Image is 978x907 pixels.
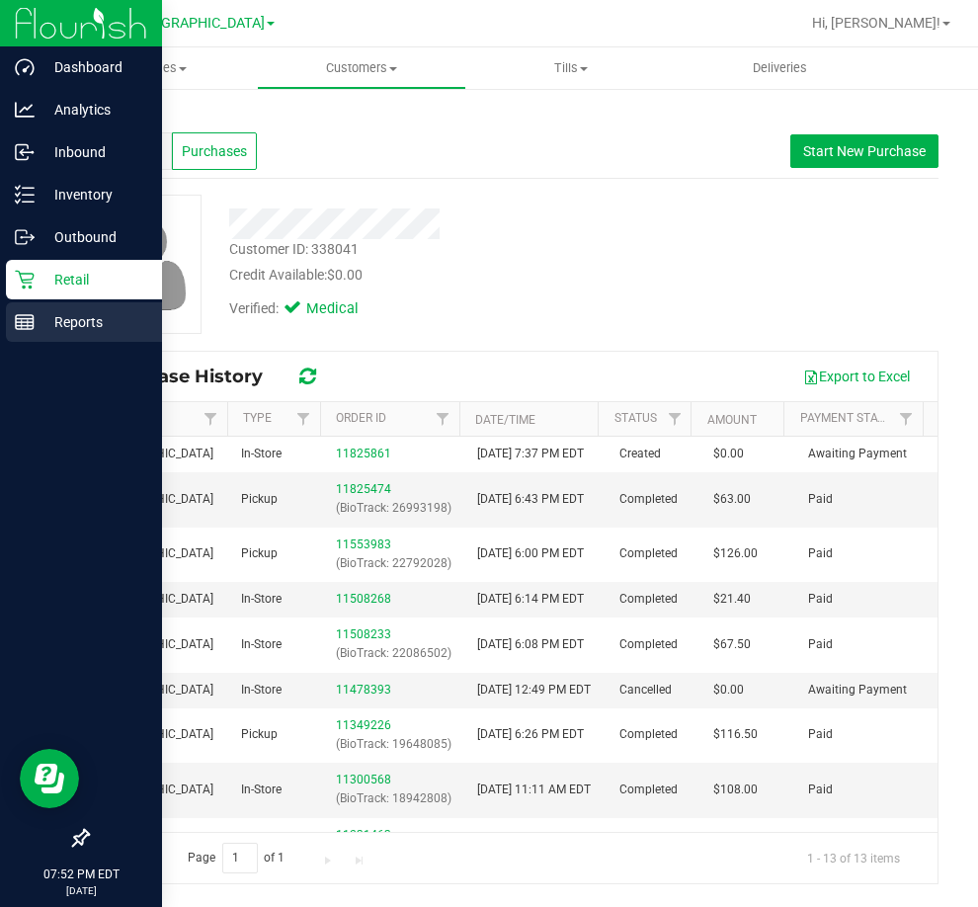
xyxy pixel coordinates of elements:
[477,445,584,463] span: [DATE] 7:37 PM EDT
[808,544,833,563] span: Paid
[713,725,758,744] span: $116.50
[803,143,926,159] span: Start New Purchase
[15,312,35,332] inline-svg: Reports
[15,57,35,77] inline-svg: Dashboard
[726,59,834,77] span: Deliveries
[241,635,282,654] span: In-Store
[707,413,757,427] a: Amount
[241,781,282,799] span: In-Store
[475,413,535,427] a: Date/Time
[336,773,391,786] a: 11300568
[229,265,640,286] div: Credit Available:
[287,402,320,436] a: Filter
[808,635,833,654] span: Paid
[15,185,35,205] inline-svg: Inventory
[800,411,899,425] a: Payment Status
[336,828,391,842] a: 11231463
[808,725,833,744] span: Paid
[35,55,153,79] p: Dashboard
[619,590,678,609] span: Completed
[336,735,453,754] p: (BioTrack: 19648085)
[35,268,153,291] p: Retail
[336,482,391,496] a: 11825474
[35,310,153,334] p: Reports
[327,267,363,283] span: $0.00
[466,47,676,89] a: Tills
[619,445,661,463] span: Created
[713,681,744,700] span: $0.00
[477,544,584,563] span: [DATE] 6:00 PM EDT
[890,402,923,436] a: Filter
[241,490,278,509] span: Pickup
[713,445,744,463] span: $0.00
[808,445,907,463] span: Awaiting Payment
[9,883,153,898] p: [DATE]
[336,718,391,732] a: 11349226
[229,239,359,260] div: Customer ID: 338041
[15,100,35,120] inline-svg: Analytics
[35,140,153,164] p: Inbound
[35,225,153,249] p: Outbound
[182,141,247,162] span: Purchases
[477,590,584,609] span: [DATE] 6:14 PM EDT
[258,59,465,77] span: Customers
[336,447,391,460] a: 11825861
[257,47,466,89] a: Customers
[790,360,923,393] button: Export to Excel
[15,142,35,162] inline-svg: Inbound
[791,843,916,872] span: 1 - 13 of 13 items
[790,134,938,168] button: Start New Purchase
[713,544,758,563] span: $126.00
[336,789,453,808] p: (BioTrack: 18942808)
[808,781,833,799] span: Paid
[241,725,278,744] span: Pickup
[336,683,391,697] a: 11478393
[477,781,591,799] span: [DATE] 11:11 AM EDT
[658,402,691,436] a: Filter
[614,411,657,425] a: Status
[336,537,391,551] a: 11553983
[195,402,227,436] a: Filter
[619,544,678,563] span: Completed
[477,635,584,654] span: [DATE] 6:08 PM EDT
[713,490,751,509] span: $63.00
[241,681,282,700] span: In-Store
[676,47,885,89] a: Deliveries
[713,781,758,799] span: $108.00
[241,590,282,609] span: In-Store
[336,499,453,518] p: (BioTrack: 26993198)
[9,866,153,883] p: 07:52 PM EDT
[241,445,282,463] span: In-Store
[336,554,453,573] p: (BioTrack: 22792028)
[103,366,283,387] span: Purchase History
[619,635,678,654] span: Completed
[808,681,907,700] span: Awaiting Payment
[35,183,153,206] p: Inventory
[477,490,584,509] span: [DATE] 6:43 PM EDT
[336,644,453,663] p: (BioTrack: 22086502)
[808,490,833,509] span: Paid
[336,411,386,425] a: Order ID
[619,681,672,700] span: Cancelled
[812,15,940,31] span: Hi, [PERSON_NAME]!
[229,298,385,320] div: Verified:
[808,590,833,609] span: Paid
[336,592,391,606] a: 11508268
[619,781,678,799] span: Completed
[171,843,301,873] span: Page of 1
[222,843,258,873] input: 1
[15,270,35,289] inline-svg: Retail
[35,98,153,122] p: Analytics
[243,411,272,425] a: Type
[20,749,79,808] iframe: Resource center
[241,544,278,563] span: Pickup
[713,590,751,609] span: $21.40
[477,725,584,744] span: [DATE] 6:26 PM EDT
[477,681,591,700] span: [DATE] 12:49 PM EDT
[619,725,678,744] span: Completed
[129,15,265,32] span: [GEOGRAPHIC_DATA]
[336,627,391,641] a: 11508233
[426,402,458,436] a: Filter
[713,635,751,654] span: $67.50
[306,298,385,320] span: Medical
